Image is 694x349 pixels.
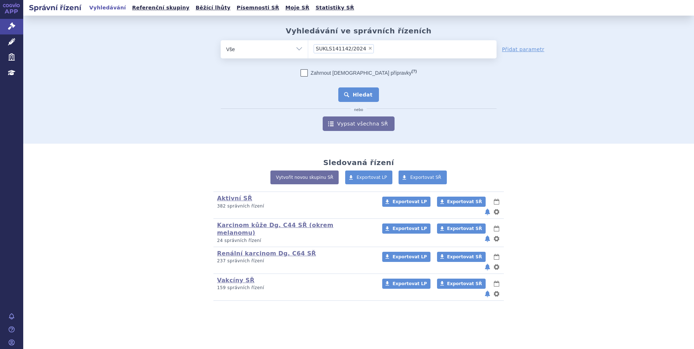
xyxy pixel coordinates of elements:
[217,238,373,244] p: 24 správních řízení
[493,224,500,233] button: lhůty
[502,46,544,53] a: Přidat parametr
[392,226,427,231] span: Exportovat LP
[382,197,430,207] a: Exportovat LP
[484,290,491,298] button: notifikace
[484,234,491,243] button: notifikace
[447,254,482,259] span: Exportovat SŘ
[351,108,367,112] i: nebo
[217,258,373,264] p: 237 správních řízení
[493,197,500,206] button: lhůty
[437,223,486,234] a: Exportovat SŘ
[484,208,491,216] button: notifikace
[316,46,366,51] span: SUKLS141142/2024
[23,3,87,13] h2: Správní řízení
[234,3,281,13] a: Písemnosti SŘ
[368,46,372,50] span: ×
[392,254,427,259] span: Exportovat LP
[447,226,482,231] span: Exportovat SŘ
[399,171,447,184] a: Exportovat SŘ
[357,175,387,180] span: Exportovat LP
[313,3,356,13] a: Statistiky SŘ
[345,171,393,184] a: Exportovat LP
[217,277,254,284] a: Vakcíny SŘ
[437,279,486,289] a: Exportovat SŘ
[382,223,430,234] a: Exportovat LP
[437,197,486,207] a: Exportovat SŘ
[484,263,491,271] button: notifikace
[193,3,233,13] a: Běžící lhůty
[382,279,430,289] a: Exportovat LP
[323,158,394,167] h2: Sledovaná řízení
[493,234,500,243] button: nastavení
[217,195,252,202] a: Aktivní SŘ
[87,3,128,13] a: Vyhledávání
[217,203,373,209] p: 382 správních řízení
[447,281,482,286] span: Exportovat SŘ
[493,208,500,216] button: nastavení
[493,279,500,288] button: lhůty
[286,26,432,35] h2: Vyhledávání ve správních řízeních
[447,199,482,204] span: Exportovat SŘ
[493,252,500,261] button: lhůty
[217,285,373,291] p: 159 správních řízení
[493,290,500,298] button: nastavení
[217,222,334,236] a: Karcinom kůže Dg. C44 SŘ (okrem melanomu)
[382,252,430,262] a: Exportovat LP
[283,3,311,13] a: Moje SŘ
[130,3,192,13] a: Referenční skupiny
[392,199,427,204] span: Exportovat LP
[410,175,441,180] span: Exportovat SŘ
[392,281,427,286] span: Exportovat LP
[301,69,417,77] label: Zahrnout [DEMOGRAPHIC_DATA] přípravky
[493,263,500,271] button: nastavení
[338,87,379,102] button: Hledat
[323,116,395,131] a: Vypsat všechna SŘ
[437,252,486,262] a: Exportovat SŘ
[270,171,339,184] a: Vytvořit novou skupinu SŘ
[376,44,380,53] input: SUKLS141142/2024
[412,69,417,74] abbr: (?)
[217,250,316,257] a: Renální karcinom Dg. C64 SŘ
